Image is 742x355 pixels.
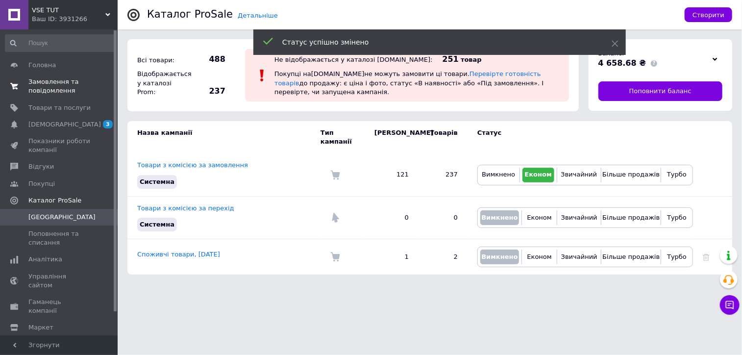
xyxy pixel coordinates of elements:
[524,210,554,225] button: Економ
[667,253,687,260] span: Турбо
[598,81,723,101] a: Поповнити баланс
[282,37,587,47] div: Статус успішно змінено
[720,295,740,315] button: Чат з покупцем
[28,137,91,154] span: Показники роботи компанії
[667,214,687,221] span: Турбо
[561,171,597,178] span: Звичайний
[238,12,278,19] a: Детальніше
[28,120,101,129] span: [DEMOGRAPHIC_DATA]
[560,250,598,264] button: Звичайний
[443,54,459,64] span: 251
[365,239,419,275] td: 1
[191,86,225,97] span: 237
[365,196,419,239] td: 0
[274,70,544,95] span: Покупці на [DOMAIN_NAME] не можуть замовити ці товари. до продажу: є ціна і фото, статус «В наявн...
[28,196,81,205] span: Каталог ProSale
[135,53,189,67] div: Всі товари:
[137,161,248,169] a: Товари з комісією за замовлення
[330,252,340,262] img: Комісія за замовлення
[522,168,554,182] button: Економ
[28,298,91,315] span: Гаманець компанії
[482,171,515,178] span: Вимкнено
[419,239,468,275] td: 2
[191,54,225,65] span: 488
[330,170,340,180] img: Комісія за замовлення
[481,253,518,260] span: Вимкнено
[524,250,554,264] button: Економ
[28,179,55,188] span: Покупці
[255,68,270,83] img: :exclamation:
[703,253,710,260] a: Видалити
[147,9,233,20] div: Каталог ProSale
[604,168,658,182] button: Більше продажів
[629,87,692,96] span: Поповнити баланс
[274,56,433,63] div: Не відображається у каталозі [DOMAIN_NAME]:
[140,221,174,228] span: Системна
[127,121,321,153] td: Назва кампанії
[5,34,116,52] input: Пошук
[274,70,541,86] a: Перевірте готовність товарів
[32,15,118,24] div: Ваш ID: 3931266
[468,121,693,153] td: Статус
[137,251,220,258] a: Споживчі товари, [DATE]
[32,6,105,15] span: VSE TUT
[602,214,660,221] span: Більше продажів
[693,11,724,19] span: Створити
[664,210,690,225] button: Турбо
[480,168,517,182] button: Вимкнено
[560,210,598,225] button: Звичайний
[28,103,91,112] span: Товари та послуги
[28,77,91,95] span: Замовлення та повідомлення
[419,196,468,239] td: 0
[330,213,340,223] img: Комісія за перехід
[103,120,113,128] span: 3
[602,253,660,260] span: Більше продажів
[419,121,468,153] td: Товарів
[667,171,687,178] span: Турбо
[480,250,519,264] button: Вимкнено
[28,162,54,171] span: Відгуки
[28,229,91,247] span: Поповнення та списання
[28,272,91,290] span: Управління сайтом
[28,213,96,222] span: [GEOGRAPHIC_DATA]
[365,121,419,153] td: [PERSON_NAME]
[604,250,658,264] button: Більше продажів
[140,178,174,185] span: Системна
[28,255,62,264] span: Аналітика
[461,56,482,63] span: товар
[481,214,518,221] span: Вимкнено
[685,7,732,22] button: Створити
[527,253,552,260] span: Економ
[137,204,234,212] a: Товари з комісією за перехід
[560,168,598,182] button: Звичайний
[664,250,690,264] button: Турбо
[480,210,519,225] button: Вимкнено
[664,168,690,182] button: Турбо
[598,58,646,68] span: 4 658.68 ₴
[604,210,658,225] button: Більше продажів
[28,323,53,332] span: Маркет
[602,171,660,178] span: Більше продажів
[28,61,56,70] span: Головна
[527,214,552,221] span: Економ
[135,67,189,99] div: Відображається у каталозі Prom:
[419,153,468,196] td: 237
[365,153,419,196] td: 121
[561,214,597,221] span: Звичайний
[525,171,552,178] span: Економ
[561,253,597,260] span: Звичайний
[321,121,365,153] td: Тип кампанії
